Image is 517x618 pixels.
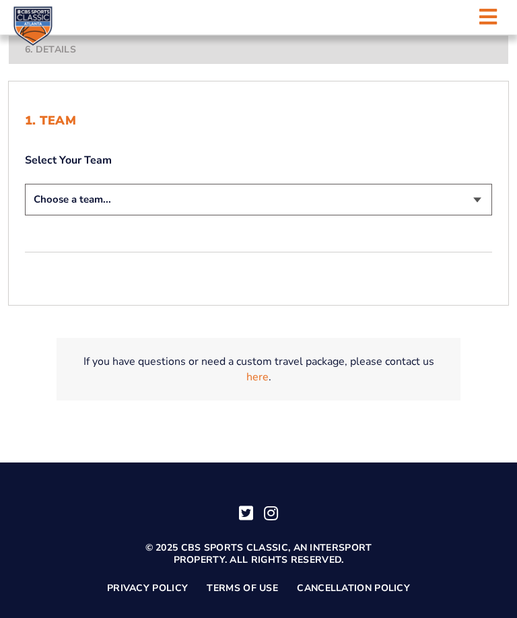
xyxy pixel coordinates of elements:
[297,583,410,595] a: Cancellation Policy
[13,7,53,46] img: CBS Sports Classic
[107,583,188,595] a: Privacy Policy
[73,355,444,385] p: If you have questions or need a custom travel package, please contact us .
[207,583,278,595] a: Terms of Use
[25,114,492,129] h2: 1. Team
[25,153,492,168] label: Select Your Team
[124,543,393,567] p: © 2025 CBS Sports Classic, an Intersport property. All rights reserved.
[246,370,269,385] a: here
